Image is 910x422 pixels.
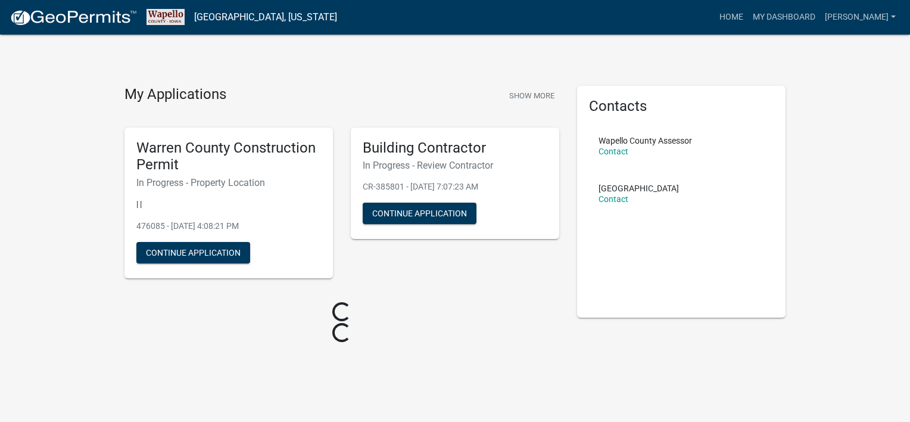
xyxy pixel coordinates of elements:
[715,6,748,29] a: Home
[124,86,226,104] h4: My Applications
[136,177,321,188] h6: In Progress - Property Location
[136,220,321,232] p: 476085 - [DATE] 4:08:21 PM
[136,139,321,174] h5: Warren County Construction Permit
[748,6,820,29] a: My Dashboard
[363,160,547,171] h6: In Progress - Review Contractor
[589,98,774,115] h5: Contacts
[147,9,185,25] img: Wapello County, Iowa
[599,194,628,204] a: Contact
[820,6,900,29] a: [PERSON_NAME]
[599,184,679,193] p: [GEOGRAPHIC_DATA]
[136,198,321,210] p: | |
[599,136,692,145] p: Wapello County Assessor
[504,86,559,105] button: Show More
[136,242,250,263] button: Continue Application
[363,203,476,224] button: Continue Application
[599,147,628,156] a: Contact
[194,7,337,27] a: [GEOGRAPHIC_DATA], [US_STATE]
[363,139,547,157] h5: Building Contractor
[363,181,547,193] p: CR-385801 - [DATE] 7:07:23 AM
